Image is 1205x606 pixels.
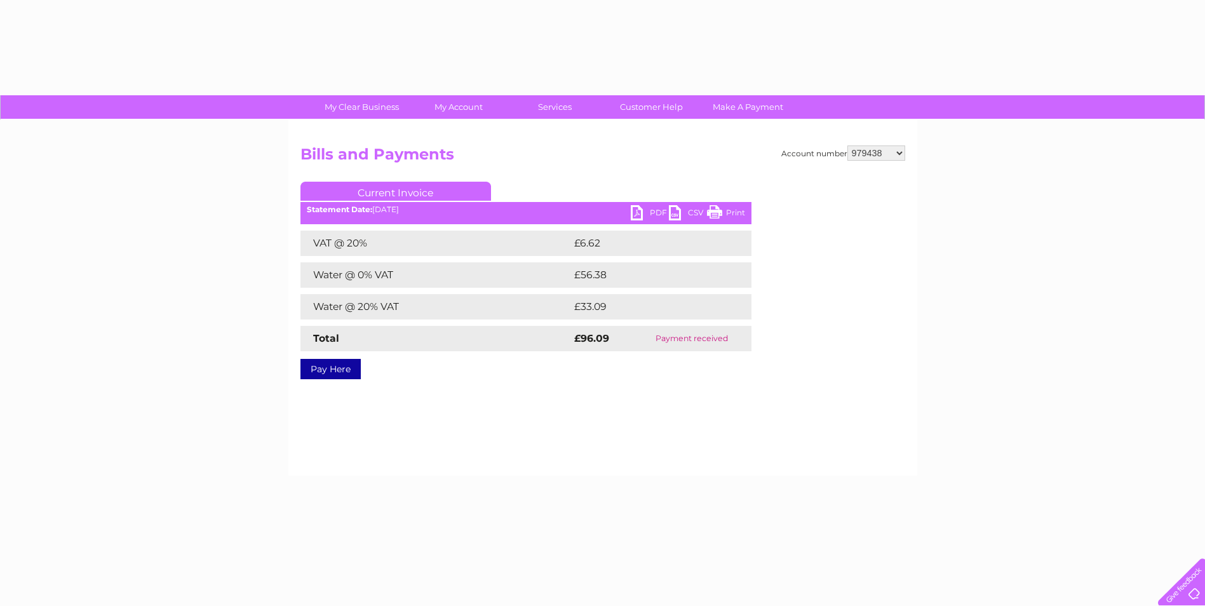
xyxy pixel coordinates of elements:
[707,205,745,224] a: Print
[631,205,669,224] a: PDF
[633,326,751,351] td: Payment received
[696,95,800,119] a: Make A Payment
[599,95,704,119] a: Customer Help
[571,294,726,320] td: £33.09
[406,95,511,119] a: My Account
[571,262,726,288] td: £56.38
[571,231,722,256] td: £6.62
[300,262,571,288] td: Water @ 0% VAT
[300,145,905,170] h2: Bills and Payments
[669,205,707,224] a: CSV
[300,182,491,201] a: Current Invoice
[502,95,607,119] a: Services
[300,359,361,379] a: Pay Here
[300,294,571,320] td: Water @ 20% VAT
[574,332,609,344] strong: £96.09
[307,205,372,214] b: Statement Date:
[300,205,751,214] div: [DATE]
[300,231,571,256] td: VAT @ 20%
[781,145,905,161] div: Account number
[309,95,414,119] a: My Clear Business
[313,332,339,344] strong: Total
